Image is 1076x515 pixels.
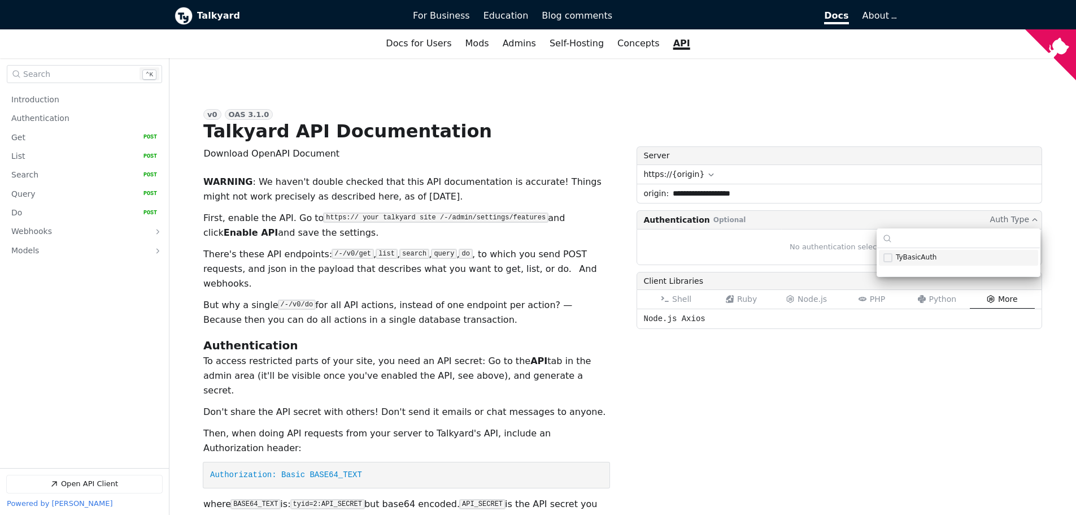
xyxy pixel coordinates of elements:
[203,337,609,354] h2: Authentication
[459,249,472,258] code: do
[929,295,957,304] span: Python
[11,204,157,222] a: Do POST
[432,249,456,258] code: query
[737,295,757,304] span: Ruby
[11,151,25,162] span: List
[203,298,609,327] p: But why a single for all API actions, instead of one endpoint per action? — Because then you can ...
[11,110,157,127] a: Authentication
[543,34,611,53] a: Self-Hosting
[798,295,827,304] span: Node.js
[324,213,548,222] code: https:// your talkyard site /-/admin/settings/features
[203,109,221,120] div: v0
[870,295,885,304] span: PHP
[142,70,156,80] kbd: k
[998,295,1018,304] span: More
[637,184,669,203] label: origin
[203,120,492,142] h1: Talkyard API Documentation
[477,6,535,25] a: Education
[637,229,1043,266] div: No authentication selected
[175,7,398,25] a: Talkyard logoTalkyard
[637,165,1042,184] button: https://{origin}
[711,215,748,225] span: Optional
[203,176,602,202] i: : We haven't double checked that this API documentation is accurate! Things might not work precis...
[11,246,39,257] span: Models
[210,470,362,479] span: Authorization: Basic BASE64_TEXT
[666,34,697,53] a: API
[644,168,705,180] span: https://{origin}
[11,132,25,143] span: Get
[175,7,193,25] img: Talkyard logo
[406,6,477,25] a: For Business
[332,249,373,258] code: /-/v0/get
[203,247,609,291] p: There's these API endpoints: , , , , , to which you send POST requests, and json in the payload t...
[11,167,157,184] a: Search POST
[11,91,157,109] a: Introduction
[637,146,1043,165] label: Server
[459,34,496,53] a: Mods
[11,207,22,218] span: Do
[896,254,1034,262] div: TyBasicAuth
[278,300,316,309] code: /-/v0/do
[291,500,364,509] code: tyid=2:API_SECRET
[460,500,505,509] code: API_SECRET
[611,34,666,53] a: Concepts
[204,146,340,161] button: Download OpenAPI Document
[11,185,157,203] a: Query POST
[644,214,710,226] span: Authentication
[637,272,1043,290] div: Client Libraries
[535,6,619,25] a: Blog comments
[11,227,52,237] span: Webhooks
[11,148,157,165] a: List POST
[413,10,470,21] span: For Business
[824,10,848,24] span: Docs
[988,213,1040,226] button: Auth Type
[379,34,458,53] a: Docs for Users
[11,113,69,124] span: Authentication
[637,309,1043,329] div: Node.js Axios
[203,211,609,240] p: First, enable the API. Go to and click and save the settings.
[970,290,1035,309] button: More
[225,109,273,120] div: OAS 3.1.0
[203,354,609,398] p: To access restricted parts of your site, you need an API secret: Go to the tab in the admin area ...
[135,191,157,198] span: POST
[376,249,397,258] code: list
[7,475,162,493] a: Open API Client
[619,6,856,25] a: Docs
[530,356,547,366] strong: API
[483,10,529,21] span: Education
[496,34,543,53] a: Admins
[135,171,157,179] span: POST
[203,426,609,456] p: Then, when doing API requests from your server to Talkyard's API, include an Authorization header:
[11,243,142,261] a: Models
[23,70,50,79] span: Search
[224,227,278,238] strong: Enable API
[146,72,150,79] span: ⌃
[231,500,280,509] code: BASE64_TEXT
[862,10,895,21] a: About
[203,176,253,187] b: WARNING
[11,189,36,200] span: Query
[11,129,157,146] a: Get POST
[542,10,612,21] span: Blog comments
[197,8,398,23] b: Talkyard
[203,405,609,419] p: Don't share the API secret with others! Don't send it emails or chat messages to anyone.
[11,170,38,181] span: Search
[7,500,112,508] a: Powered by [PERSON_NAME]
[11,223,142,241] a: Webhooks
[672,295,691,304] span: Shell
[11,94,59,105] span: Introduction
[135,133,157,141] span: POST
[135,209,157,217] span: POST
[135,153,157,161] span: POST
[400,249,429,258] code: search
